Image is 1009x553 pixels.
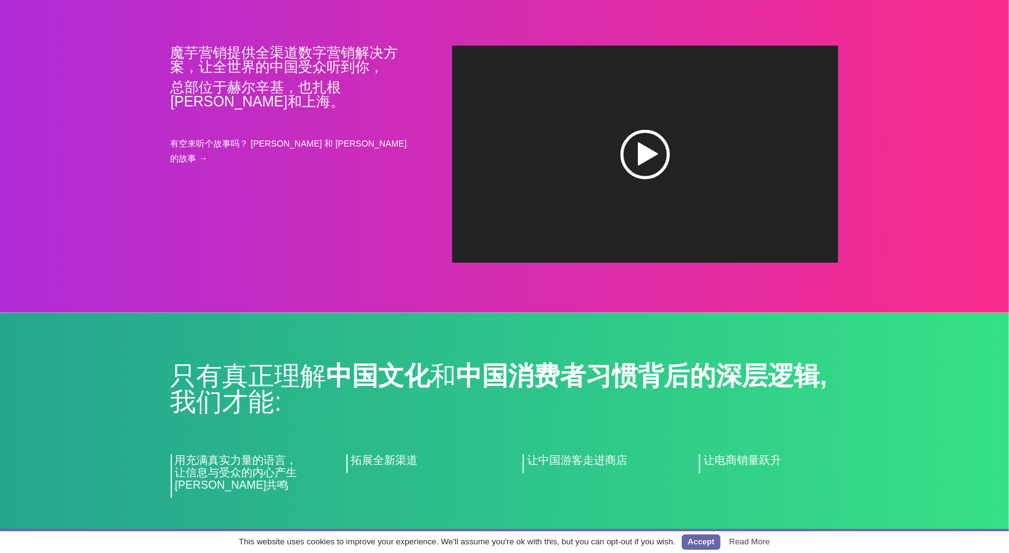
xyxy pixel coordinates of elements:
[620,130,670,179] div: 播放
[175,455,307,497] h4: 用充满真实力量的语言，让信息与受众的内心产生[PERSON_NAME]共鸣
[327,361,431,390] strong: 中国文化
[703,455,835,473] h4: 让电商销量跃升
[457,361,828,390] strong: 中国消费者习惯背后的深层逻辑,
[527,455,659,473] h4: 让中国游客走进商店
[351,455,483,473] h4: 拓展全新渠道
[239,537,770,546] span: This website uses cookies to improve your experience. We'll assume you're ok with this, but you c...
[452,46,838,263] div: 视频播放器
[171,80,416,115] h2: 总部位于赫尔辛基，也扎根[PERSON_NAME]和上海。
[171,363,839,421] h2: 只有真正理解 和 我们才能:
[171,137,416,166] p: 有空来听个故事吗？ [PERSON_NAME] 和 [PERSON_NAME] 的故事 →
[171,46,416,80] h2: 魔芋营销提供全渠道数字营销解决方案，让全世界的中国受众听到你，
[682,534,721,550] a: Accept
[729,537,770,546] a: Read More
